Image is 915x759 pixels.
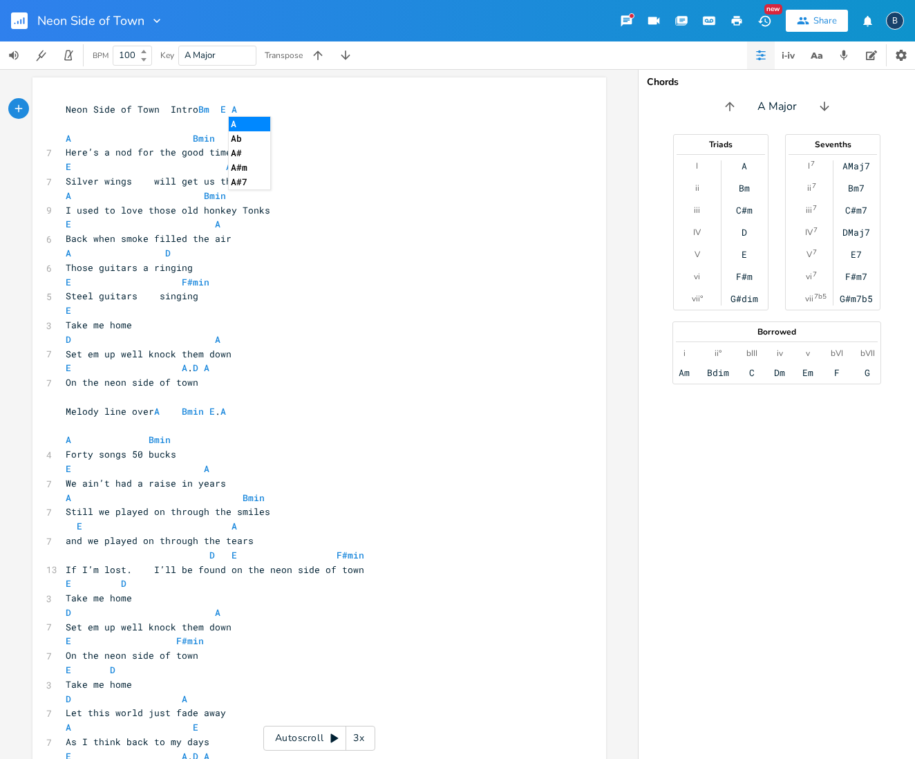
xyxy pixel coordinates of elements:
div: V [695,249,700,260]
sup: 7 [813,247,817,258]
div: E7 [851,249,862,260]
span: Bmin [193,132,215,144]
div: DMaj7 [842,227,870,238]
span: A [204,362,209,374]
div: Share [813,15,837,27]
span: Let this world just fade away [66,706,226,719]
div: vi [806,271,812,282]
li: A# [229,146,270,160]
span: On the neon side of town [66,649,198,662]
span: D [110,664,115,676]
span: E [232,549,237,561]
span: D [121,577,126,590]
div: E [742,249,747,260]
span: Bm [198,103,209,115]
div: i [683,348,686,359]
div: Am [679,367,690,378]
span: Take me home [66,678,132,691]
div: BPM [93,52,109,59]
span: Silver wings will get us there [66,175,248,187]
span: E [209,405,215,418]
span: If I’m lost. I’ll be found on the neon side of town [66,563,364,576]
span: Bmin [149,433,171,446]
div: vii° [692,293,703,304]
div: ii [695,182,699,194]
div: G#m7b5 [840,293,873,304]
span: Take me home [66,319,132,331]
span: Set em up well knock them down [66,621,232,633]
div: Key [160,51,174,59]
span: Those guitars a ringing [66,261,193,274]
div: Triads [674,140,768,149]
span: E [66,218,71,230]
span: A [66,132,71,144]
div: iii [694,205,700,216]
sup: 7 [811,158,815,169]
span: Neon Side of Town Intro [66,103,237,115]
span: Set em up well knock them down [66,348,232,360]
span: E [66,362,71,374]
span: Neon Side of Town [37,15,144,27]
span: A [66,189,71,202]
div: v [806,348,810,359]
div: Dm [774,367,785,378]
li: A#7 [229,175,270,189]
span: A [215,333,220,346]
span: E [77,520,82,532]
span: D [66,333,71,346]
div: I [696,160,698,171]
span: E [66,577,71,590]
span: Bmin [204,189,226,202]
div: bVII [860,348,875,359]
div: F#m7 [845,271,867,282]
div: Autoscroll [263,726,375,751]
sup: 7 [812,180,816,191]
span: F#min [337,549,364,561]
div: ii [807,182,811,194]
span: E [66,462,71,475]
span: F#min [176,635,204,647]
span: We ain’t had a raise in years [66,477,226,489]
sup: 7b5 [814,291,827,302]
sup: 7 [813,203,817,214]
div: boywells [886,12,904,30]
span: A [182,693,187,705]
li: A [229,117,270,131]
span: Melody line over . [66,405,226,418]
span: Still we played on through the smiles [66,505,270,518]
sup: 7 [813,225,818,236]
span: D [165,247,171,259]
sup: 7 [813,269,817,280]
div: Bm7 [848,182,865,194]
div: C [749,367,755,378]
div: IV [693,227,701,238]
div: C#m7 [845,205,867,216]
span: I used to love those old honkey Tonks [66,204,270,216]
span: E [66,635,71,647]
li: Ab [229,131,270,146]
span: Back when smoke filled the air [66,232,232,245]
div: vii [805,293,813,304]
div: V [806,249,812,260]
div: F#m [736,271,753,282]
span: F#min [182,276,209,288]
div: G#dim [730,293,758,304]
span: A [66,433,71,446]
span: Here’s a nod for the good times [66,146,237,158]
div: Chords [647,77,907,87]
span: Bmin [182,405,204,418]
button: Share [786,10,848,32]
span: A [66,491,71,504]
span: A [182,362,187,374]
div: ii° [715,348,721,359]
div: Sevenths [786,140,880,149]
span: Take me home [66,592,132,604]
button: B [886,5,904,37]
span: E [66,160,71,173]
span: A [154,405,160,418]
span: A [226,160,232,173]
div: vi [694,271,700,282]
div: G [865,367,870,378]
span: On the neon side of town [66,376,198,388]
span: A Major [185,49,216,62]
